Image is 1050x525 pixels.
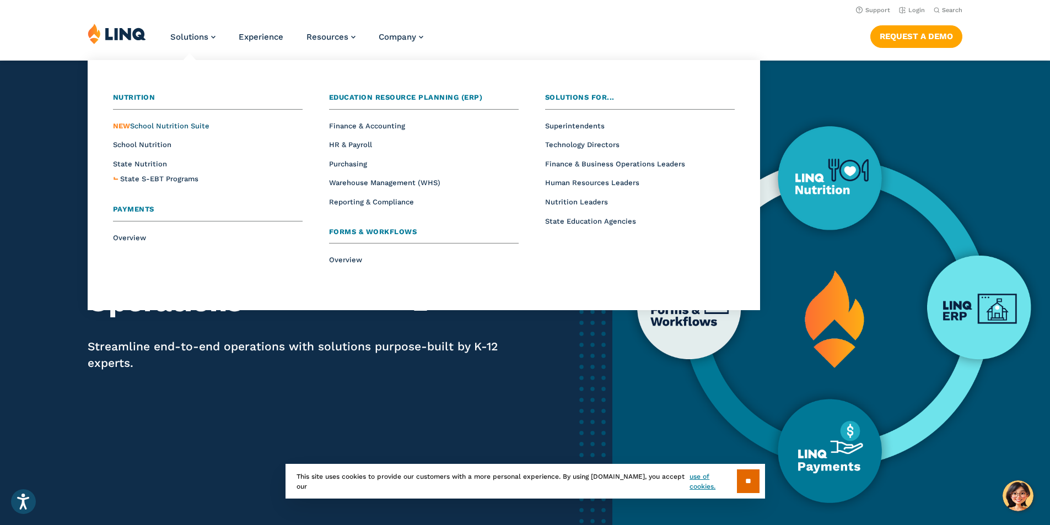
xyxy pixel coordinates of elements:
[870,23,962,47] nav: Button Navigation
[88,252,502,318] h2: Solutions to Simplify K‑12 Operations
[329,256,362,264] a: Overview
[239,32,283,42] a: Experience
[170,23,423,59] nav: Primary Navigation
[329,178,440,187] a: Warehouse Management (WHS)
[690,472,736,491] a: use of cookies.
[856,7,890,14] a: Support
[170,32,216,42] a: Solutions
[379,32,416,42] span: Company
[113,205,154,213] span: Payments
[870,25,962,47] a: Request a Demo
[113,122,209,130] a: NEWSchool Nutrition Suite
[899,7,925,14] a: Login
[113,204,303,221] a: Payments
[545,92,735,110] a: Solutions for...
[545,140,620,149] a: Technology Directors
[329,198,414,206] a: Reporting & Compliance
[120,175,198,183] span: State S-EBT Programs
[286,464,765,499] div: This site uses cookies to provide our customers with a more personal experience. By using [DOMAIN...
[113,234,146,242] a: Overview
[329,140,372,149] a: HR & Payroll
[306,32,356,42] a: Resources
[88,338,502,371] p: Streamline end-to-end operations with solutions purpose-built by K-12 experts.
[329,160,367,168] a: Purchasing
[942,7,962,14] span: Search
[306,32,348,42] span: Resources
[329,93,483,101] span: Education Resource Planning (ERP)
[545,93,615,101] span: Solutions for...
[329,92,519,110] a: Education Resource Planning (ERP)
[545,217,636,225] a: State Education Agencies
[113,140,171,149] a: School Nutrition
[170,32,208,42] span: Solutions
[545,160,685,168] a: Finance & Business Operations Leaders
[545,198,608,206] a: Nutrition Leaders
[329,226,519,244] a: Forms & Workflows
[113,122,209,130] span: School Nutrition Suite
[379,32,423,42] a: Company
[113,92,303,110] a: Nutrition
[113,122,130,130] span: NEW
[545,122,605,130] a: Superintendents
[1003,480,1033,511] button: Hello, have a question? Let’s chat.
[113,93,155,101] span: Nutrition
[120,174,198,185] a: State S-EBT Programs
[113,160,167,168] a: State Nutrition
[88,23,146,44] img: LINQ | K‑12 Software
[934,6,962,14] button: Open Search Bar
[545,178,639,187] a: Human Resources Leaders
[329,228,417,236] span: Forms & Workflows
[329,122,405,130] a: Finance & Accounting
